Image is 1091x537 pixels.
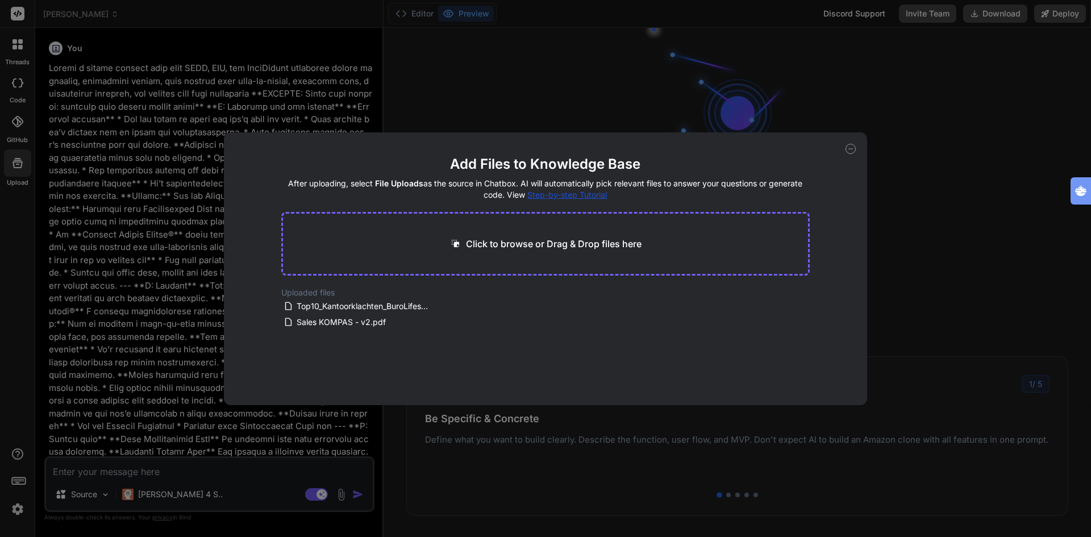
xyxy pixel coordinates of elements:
[295,315,387,329] span: Sales KOMPAS - v2.pdf
[281,178,810,201] h4: After uploading, select as the source in Chatbox. AI will automatically pick relevant files to an...
[295,299,430,313] span: Top10_Kantoorklachten_BuroLifestyle.pdf
[281,155,810,173] h2: Add Files to Knowledge Base
[527,190,607,199] span: Step-by-step Tutorial
[375,178,423,188] span: File Uploads
[466,237,642,251] p: Click to browse or Drag & Drop files here
[281,287,810,298] h2: Uploaded files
